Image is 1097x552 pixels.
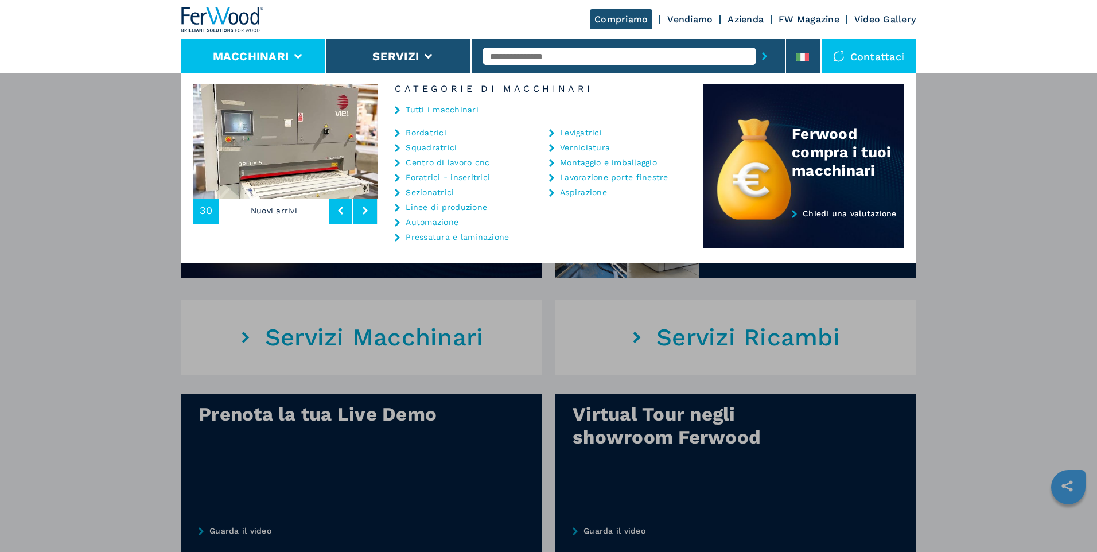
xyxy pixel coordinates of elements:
a: Bordatrici [406,129,446,137]
a: Pressatura e laminazione [406,233,509,241]
img: Contattaci [833,50,845,62]
a: Verniciatura [560,143,610,151]
a: Compriamo [590,9,652,29]
a: Automazione [406,218,458,226]
a: Levigatrici [560,129,602,137]
span: 30 [200,205,213,216]
button: submit-button [756,43,773,69]
a: Centro di lavoro cnc [406,158,489,166]
a: Sezionatrici [406,188,454,196]
a: Montaggio e imballaggio [560,158,657,166]
a: Azienda [728,14,764,25]
h6: Categorie di Macchinari [378,84,703,94]
button: Macchinari [213,49,289,63]
a: Foratrici - inseritrici [406,173,490,181]
p: Nuovi arrivi [219,197,329,224]
img: Ferwood [181,7,264,32]
a: Video Gallery [854,14,916,25]
a: Chiedi una valutazione [703,209,904,248]
div: Ferwood compra i tuoi macchinari [792,125,904,180]
a: Squadratrici [406,143,457,151]
a: Linee di produzione [406,203,487,211]
button: Servizi [372,49,419,63]
img: image [193,84,378,199]
img: image [378,84,562,199]
a: Tutti i macchinari [406,106,479,114]
div: Contattaci [822,39,916,73]
a: FW Magazine [779,14,839,25]
a: Aspirazione [560,188,607,196]
a: Lavorazione porte finestre [560,173,668,181]
a: Vendiamo [667,14,713,25]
